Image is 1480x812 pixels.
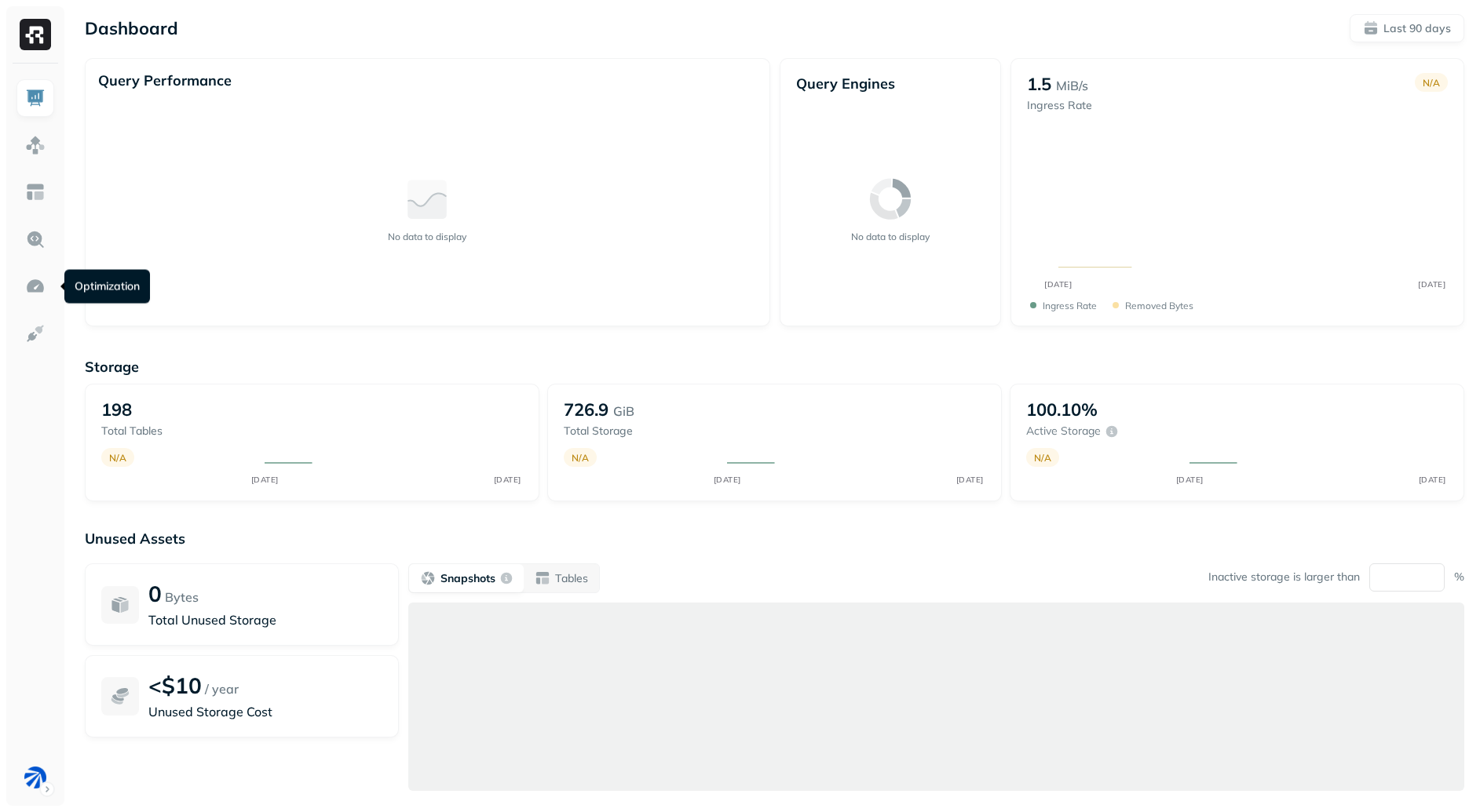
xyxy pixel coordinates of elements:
tspan: [DATE] [1418,475,1445,485]
p: 100.10% [1026,399,1098,421]
p: MiB/s [1056,76,1088,95]
p: <$10 [148,672,202,699]
p: Active storage [1026,424,1101,439]
tspan: [DATE] [956,475,983,485]
tspan: [DATE] [1045,279,1073,289]
p: Snapshots [440,571,495,586]
p: Storage [85,358,1464,376]
p: / year [205,679,239,698]
p: Query Performance [98,71,232,89]
p: Total tables [101,424,249,439]
img: Optimization [25,276,46,297]
p: GiB [613,402,634,421]
p: Unused Assets [85,530,1464,548]
img: Query Explorer [25,229,46,249]
img: BAM Dev [24,766,46,788]
img: Integrations [25,323,46,344]
p: No data to display [851,231,930,242]
p: N/A [1423,77,1440,89]
tspan: [DATE] [713,475,740,485]
p: Dashboard [85,17,178,39]
p: % [1454,570,1464,584]
tspan: [DATE] [250,475,278,485]
p: 1.5 [1027,73,1051,95]
p: Last 90 days [1383,21,1451,36]
p: No data to display [388,231,466,242]
img: Asset Explorer [25,182,46,202]
p: Tables [555,571,588,586]
p: Query Engines [796,75,985,93]
tspan: [DATE] [1419,279,1446,289]
p: Total storage [564,424,711,439]
tspan: [DATE] [1175,475,1203,485]
p: Total Unused Storage [148,610,382,629]
p: N/A [572,452,589,464]
p: Ingress Rate [1043,300,1097,311]
div: Optimization [64,270,150,304]
p: 0 [148,580,162,607]
img: Assets [25,135,46,155]
p: Removed bytes [1125,300,1193,311]
img: Dashboard [25,88,46,108]
tspan: [DATE] [493,475,521,485]
p: Inactive storage is larger than [1208,570,1360,584]
p: N/A [1034,452,1051,464]
p: Ingress Rate [1027,98,1092,113]
p: Unused Storage Cost [148,702,382,721]
p: Bytes [165,588,199,606]
p: 726.9 [564,399,608,421]
p: 198 [101,399,132,421]
p: N/A [109,452,126,464]
button: Last 90 days [1350,14,1464,42]
img: Ryft [20,19,51,50]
